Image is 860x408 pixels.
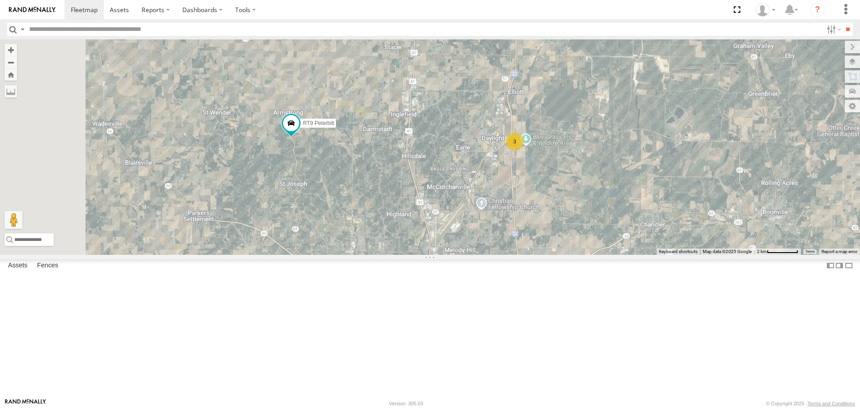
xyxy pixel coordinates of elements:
span: Map data ©2025 Google [703,249,752,254]
label: Dock Summary Table to the Left [826,259,835,272]
label: Fences [33,260,63,272]
span: RT9 Peterbilt [303,120,334,127]
button: Zoom Home [4,69,17,81]
div: Nathan Stone [752,3,778,17]
i: ? [810,3,825,17]
div: © Copyright 2025 - [766,401,855,406]
label: Hide Summary Table [844,259,853,272]
label: Search Filter Options [823,23,843,36]
label: Measure [4,85,17,98]
a: Report a map error [821,249,857,254]
a: Visit our Website [5,399,46,408]
button: Zoom out [4,56,17,69]
a: Terms [805,249,815,253]
span: 2 km [757,249,767,254]
img: rand-logo.svg [9,7,56,13]
label: Search Query [19,23,26,36]
button: Zoom in [4,44,17,56]
label: Assets [4,260,32,272]
a: Terms and Conditions [808,401,855,406]
button: Map Scale: 2 km per 66 pixels [754,249,801,255]
label: Dock Summary Table to the Right [835,259,844,272]
div: 3 [506,133,524,150]
label: Map Settings [845,100,860,112]
button: Keyboard shortcuts [659,249,697,255]
div: Version: 305.03 [389,401,423,406]
button: Drag Pegman onto the map to open Street View [4,211,22,229]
